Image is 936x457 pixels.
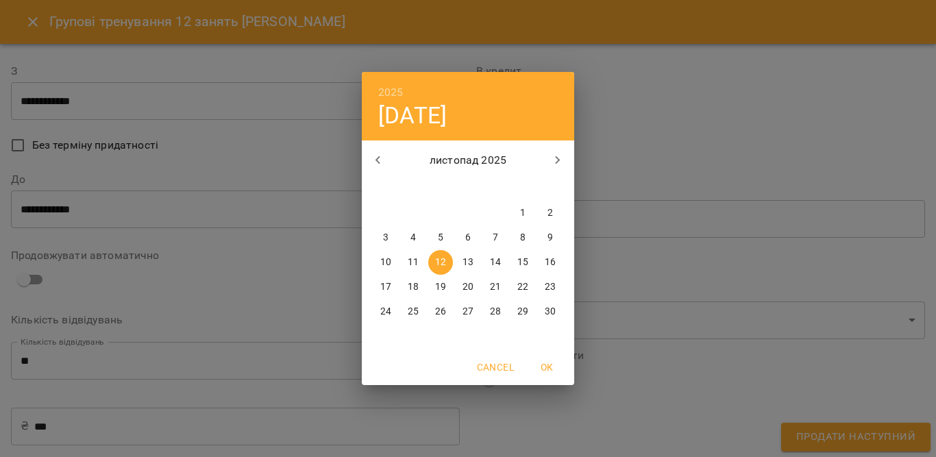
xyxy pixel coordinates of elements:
[465,231,471,245] p: 6
[547,206,553,220] p: 2
[378,83,404,102] button: 2025
[510,180,535,194] span: сб
[538,275,563,299] button: 23
[493,231,498,245] p: 7
[517,305,528,319] p: 29
[401,225,426,250] button: 4
[520,231,526,245] p: 8
[517,280,528,294] p: 22
[456,250,480,275] button: 13
[438,231,443,245] p: 5
[483,299,508,324] button: 28
[428,180,453,194] span: ср
[477,359,514,375] span: Cancel
[545,280,556,294] p: 23
[490,256,501,269] p: 14
[378,101,447,129] button: [DATE]
[380,305,391,319] p: 24
[463,280,473,294] p: 20
[373,275,398,299] button: 17
[428,250,453,275] button: 12
[510,225,535,250] button: 8
[538,250,563,275] button: 16
[525,355,569,380] button: OK
[373,250,398,275] button: 10
[401,180,426,194] span: вт
[510,275,535,299] button: 22
[510,299,535,324] button: 29
[530,359,563,375] span: OK
[435,256,446,269] p: 12
[517,256,528,269] p: 15
[428,299,453,324] button: 26
[380,280,391,294] p: 17
[538,225,563,250] button: 9
[510,250,535,275] button: 15
[401,275,426,299] button: 18
[490,280,501,294] p: 21
[373,299,398,324] button: 24
[545,256,556,269] p: 16
[471,355,519,380] button: Cancel
[483,225,508,250] button: 7
[410,231,416,245] p: 4
[545,305,556,319] p: 30
[373,225,398,250] button: 3
[435,305,446,319] p: 26
[401,250,426,275] button: 11
[456,275,480,299] button: 20
[520,206,526,220] p: 1
[380,256,391,269] p: 10
[395,152,542,169] p: листопад 2025
[483,180,508,194] span: пт
[456,225,480,250] button: 6
[538,299,563,324] button: 30
[408,256,419,269] p: 11
[408,305,419,319] p: 25
[483,275,508,299] button: 21
[408,280,419,294] p: 18
[435,280,446,294] p: 19
[428,225,453,250] button: 5
[383,231,389,245] p: 3
[456,299,480,324] button: 27
[428,275,453,299] button: 19
[538,180,563,194] span: нд
[490,305,501,319] p: 28
[510,201,535,225] button: 1
[483,250,508,275] button: 14
[456,180,480,194] span: чт
[463,256,473,269] p: 13
[373,180,398,194] span: пн
[401,299,426,324] button: 25
[547,231,553,245] p: 9
[538,201,563,225] button: 2
[463,305,473,319] p: 27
